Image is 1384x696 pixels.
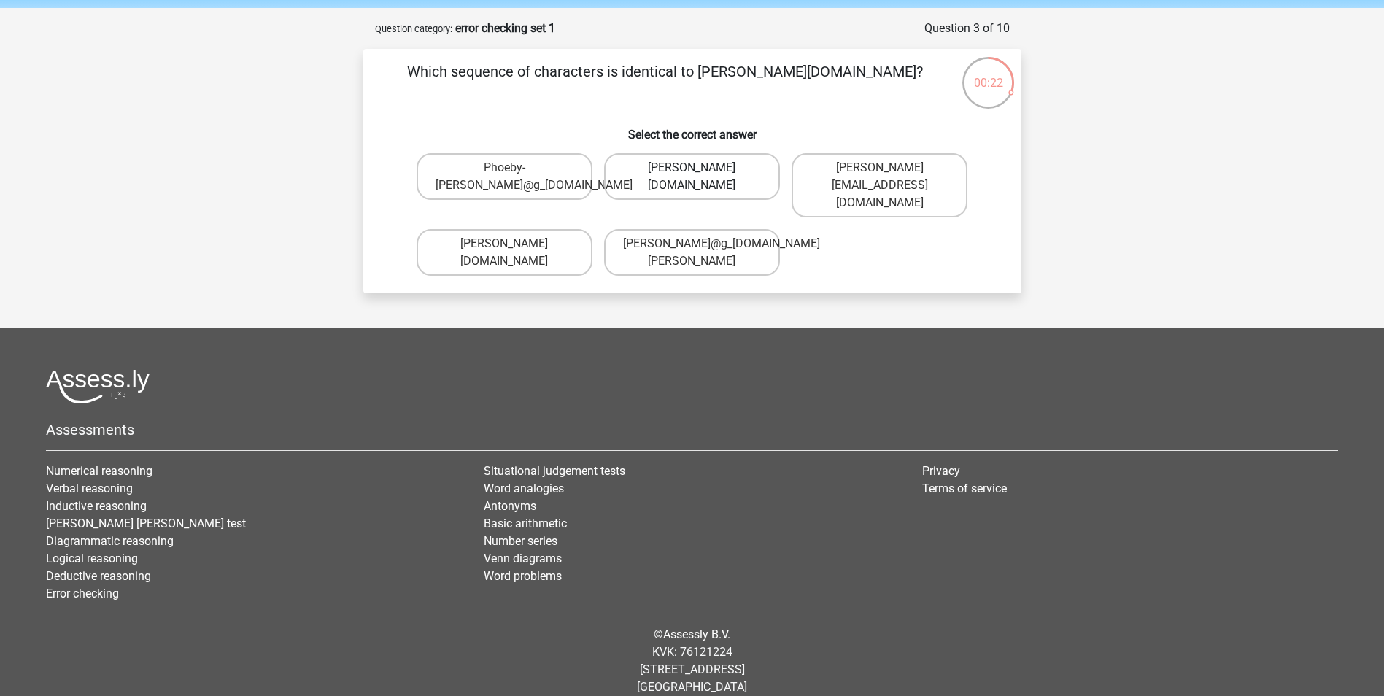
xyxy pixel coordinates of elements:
a: Privacy [922,464,960,478]
div: 00:22 [961,55,1016,92]
a: Numerical reasoning [46,464,152,478]
label: [PERSON_NAME][EMAIL_ADDRESS][DOMAIN_NAME] [792,153,967,217]
label: Phoeby-[PERSON_NAME]@g_[DOMAIN_NAME] [417,153,592,200]
a: Venn diagrams [484,552,562,565]
a: Inductive reasoning [46,499,147,513]
label: [PERSON_NAME][DOMAIN_NAME] [417,229,592,276]
h6: Select the correct answer [387,116,998,142]
a: Antonyms [484,499,536,513]
div: Question 3 of 10 [924,20,1010,37]
a: Situational judgement tests [484,464,625,478]
a: Terms of service [922,482,1007,495]
p: Which sequence of characters is identical to [PERSON_NAME][DOMAIN_NAME]? [387,61,943,104]
a: Diagrammatic reasoning [46,534,174,548]
small: Question category: [375,23,452,34]
a: Deductive reasoning [46,569,151,583]
a: Logical reasoning [46,552,138,565]
a: Error checking [46,587,119,600]
a: Verbal reasoning [46,482,133,495]
a: Number series [484,534,557,548]
label: [PERSON_NAME]@g_[DOMAIN_NAME][PERSON_NAME] [604,229,780,276]
img: Assessly logo [46,369,150,403]
strong: error checking set 1 [455,21,555,35]
a: Basic arithmetic [484,517,567,530]
a: Assessly B.V. [663,627,730,641]
h5: Assessments [46,421,1338,438]
label: [PERSON_NAME][DOMAIN_NAME] [604,153,780,200]
a: [PERSON_NAME] [PERSON_NAME] test [46,517,246,530]
a: Word analogies [484,482,564,495]
a: Word problems [484,569,562,583]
